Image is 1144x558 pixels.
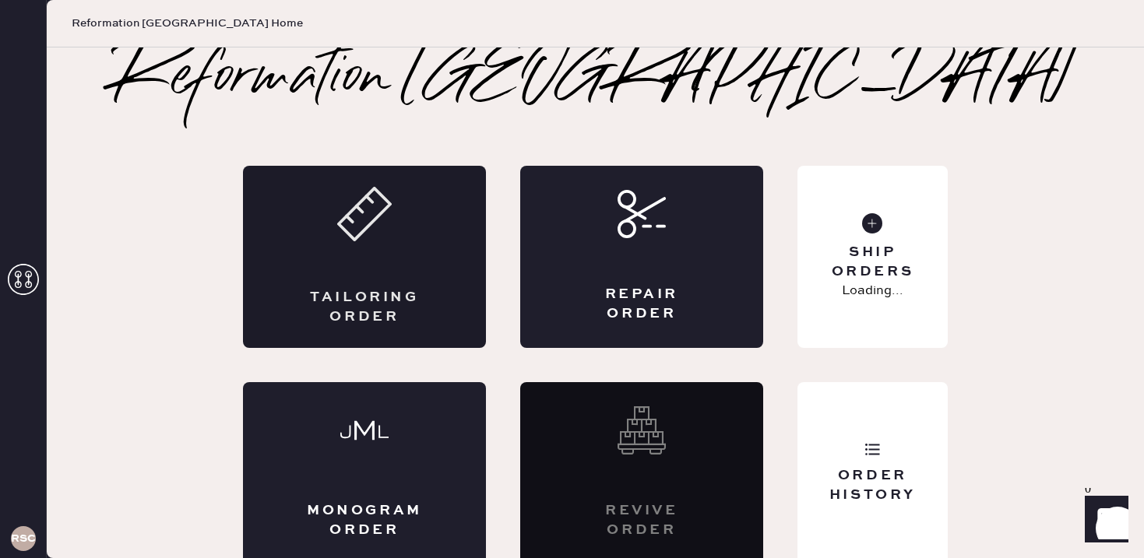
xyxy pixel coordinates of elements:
h2: Reformation [GEOGRAPHIC_DATA] [114,47,1077,110]
iframe: Front Chat [1070,488,1137,555]
div: Monogram Order [305,501,424,540]
h3: RSCPA [11,533,36,544]
div: Tailoring Order [305,288,424,327]
span: Reformation [GEOGRAPHIC_DATA] Home [72,16,303,31]
div: Ship Orders [810,243,935,282]
div: Order History [810,466,935,505]
p: Loading... [842,282,903,300]
div: Repair Order [583,285,701,324]
div: Revive order [583,501,701,540]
